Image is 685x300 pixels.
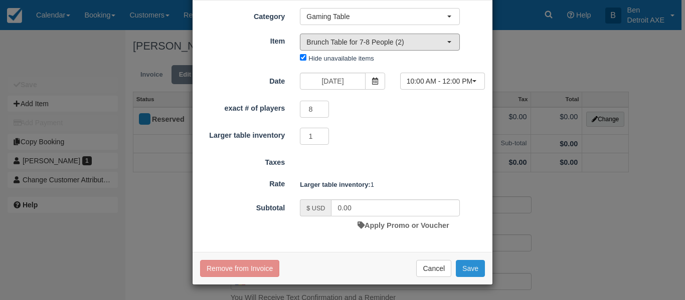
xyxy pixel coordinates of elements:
[193,199,292,213] label: Subtotal
[308,55,374,62] label: Hide unavailable items
[300,128,329,145] input: Larger table inventory
[407,76,472,86] span: 10:00 AM - 12:00 PM
[300,8,460,25] button: Gaming Table
[456,260,485,277] button: Save
[300,101,329,118] input: exact # of players
[306,37,447,47] span: Brunch Table for 7-8 People (2)
[358,221,449,229] a: Apply Promo or Voucher
[193,175,292,189] label: Rate
[193,33,292,47] label: Item
[193,73,292,87] label: Date
[400,73,485,90] button: 10:00 AM - 12:00 PM
[300,34,460,51] button: Brunch Table for 7-8 People (2)
[416,260,451,277] button: Cancel
[306,12,447,22] span: Gaming Table
[292,176,492,193] div: 1
[193,8,292,22] label: Category
[200,260,279,277] button: Remove from Invoice
[193,154,292,168] label: Taxes
[193,100,292,114] label: exact # of players
[300,181,370,188] strong: Larger table inventory
[306,205,325,212] small: $ USD
[193,127,292,141] label: Larger table inventory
